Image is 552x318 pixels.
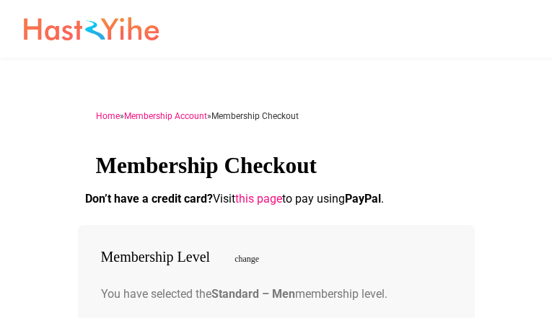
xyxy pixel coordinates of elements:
strong: PayPal [345,192,381,206]
span: » » [96,110,299,123]
a: change [225,249,268,268]
p: You have selected the membership level. [101,285,452,304]
span: Membership Level [101,249,211,265]
h1: Membership Checkout [96,152,457,180]
a: Home [96,111,120,121]
strong: Don’t have a credit card? [85,192,213,206]
span: Membership Checkout [211,111,299,121]
strong: Standard – Men [211,287,295,301]
p: Visit to pay using . [85,190,475,208]
a: Membership Account [124,111,207,121]
a: this page [235,192,282,206]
